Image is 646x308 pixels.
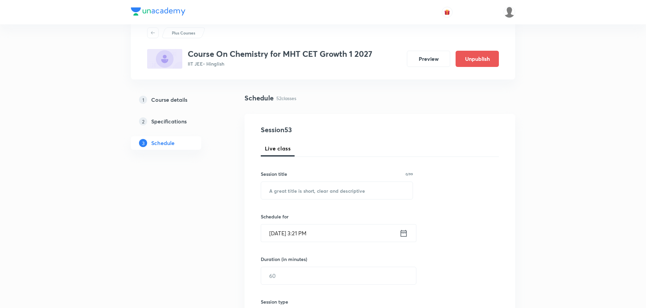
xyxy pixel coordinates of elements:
[151,117,187,125] h5: Specifications
[456,51,499,67] button: Unpublish
[261,256,307,263] h6: Duration (in minutes)
[406,172,413,176] p: 0/99
[131,115,223,128] a: 2Specifications
[261,213,413,220] h6: Schedule for
[265,144,291,152] span: Live class
[261,298,288,305] h6: Session type
[188,60,372,67] p: IIT JEE • Hinglish
[504,6,515,18] img: Vivek Patil
[261,267,416,284] input: 60
[188,49,372,59] h3: Course On Chemistry for MHT CET Growth 1 2027
[245,93,274,103] h4: Schedule
[139,139,147,147] p: 3
[261,182,413,199] input: A great title is short, clear and descriptive
[139,96,147,104] p: 1
[261,170,287,177] h6: Session title
[261,125,384,135] h4: Session 53
[147,49,182,69] img: C1CD33D6-FC3F-450B-928F-BFAC7713CEBF_plus.png
[131,7,185,17] a: Company Logo
[442,7,453,18] button: avatar
[131,7,185,16] img: Company Logo
[139,117,147,125] p: 2
[131,93,223,106] a: 1Course details
[407,51,450,67] button: Preview
[276,95,296,102] p: 52 classes
[444,9,450,15] img: avatar
[172,30,195,36] p: Plus Courses
[151,139,175,147] h5: Schedule
[151,96,187,104] h5: Course details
